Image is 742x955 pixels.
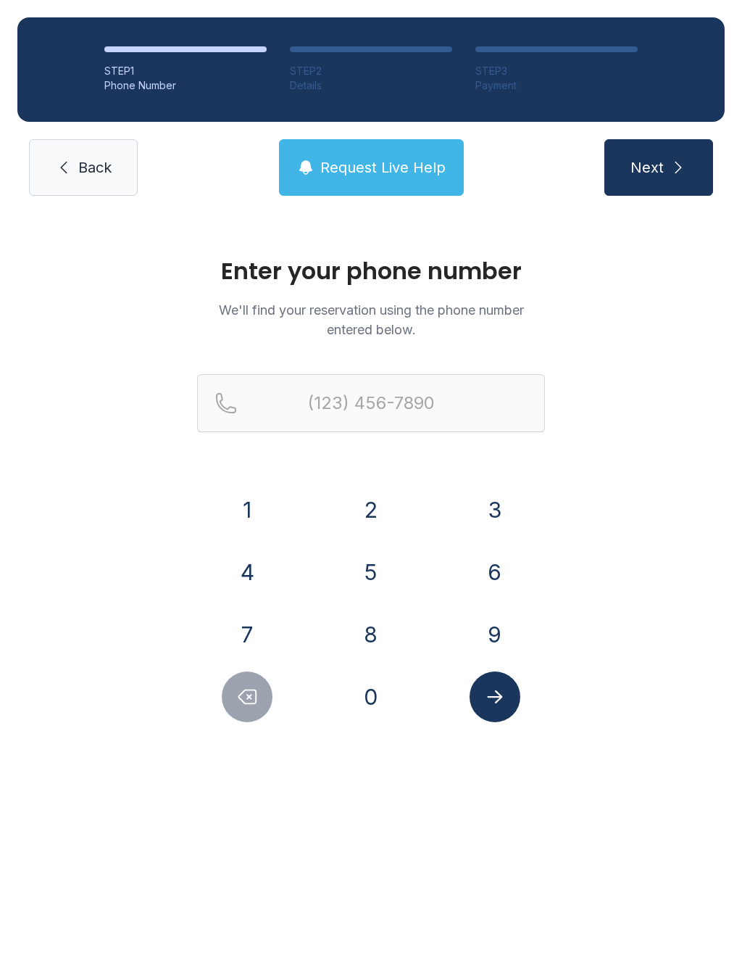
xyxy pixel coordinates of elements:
[290,64,452,78] div: STEP 2
[222,547,272,598] button: 4
[197,300,545,339] p: We'll find your reservation using the phone number entered below.
[475,64,638,78] div: STEP 3
[630,157,664,178] span: Next
[222,484,272,535] button: 1
[475,78,638,93] div: Payment
[197,374,545,432] input: Reservation phone number
[78,157,112,178] span: Back
[346,609,396,660] button: 8
[222,609,272,660] button: 7
[346,484,396,535] button: 2
[470,484,520,535] button: 3
[290,78,452,93] div: Details
[104,78,267,93] div: Phone Number
[346,547,396,598] button: 5
[470,547,520,598] button: 6
[104,64,267,78] div: STEP 1
[197,260,545,283] h1: Enter your phone number
[346,671,396,722] button: 0
[320,157,446,178] span: Request Live Help
[470,671,520,722] button: Submit lookup form
[222,671,272,722] button: Delete number
[470,609,520,660] button: 9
